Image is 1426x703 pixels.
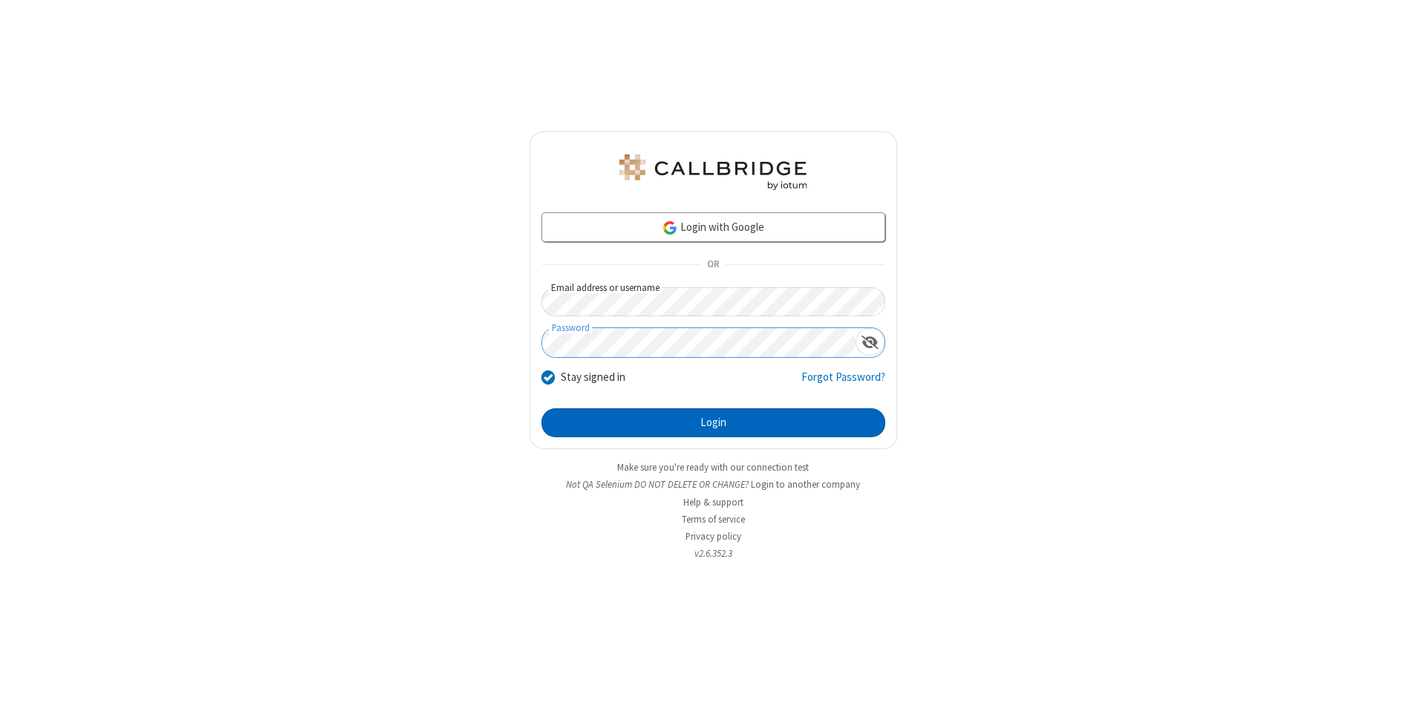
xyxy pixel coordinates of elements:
a: Make sure you're ready with our connection test [617,461,809,474]
input: Email address or username [541,287,885,316]
label: Stay signed in [561,369,625,386]
li: v2.6.352.3 [530,546,897,560]
button: Login to another company [751,477,860,491]
span: OR [701,255,725,275]
img: google-icon.png [662,220,678,236]
a: Help & support [683,496,743,509]
li: Not QA Selenium DO NOT DELETE OR CHANGE? [530,477,897,491]
a: Forgot Password? [801,369,885,397]
a: Terms of service [682,513,745,526]
a: Privacy policy [686,530,741,543]
input: Password [542,328,856,357]
div: Show password [856,328,885,356]
a: Login with Google [541,212,885,242]
iframe: Chat [1389,664,1415,693]
img: QA Selenium DO NOT DELETE OR CHANGE [616,154,810,190]
button: Login [541,408,885,438]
